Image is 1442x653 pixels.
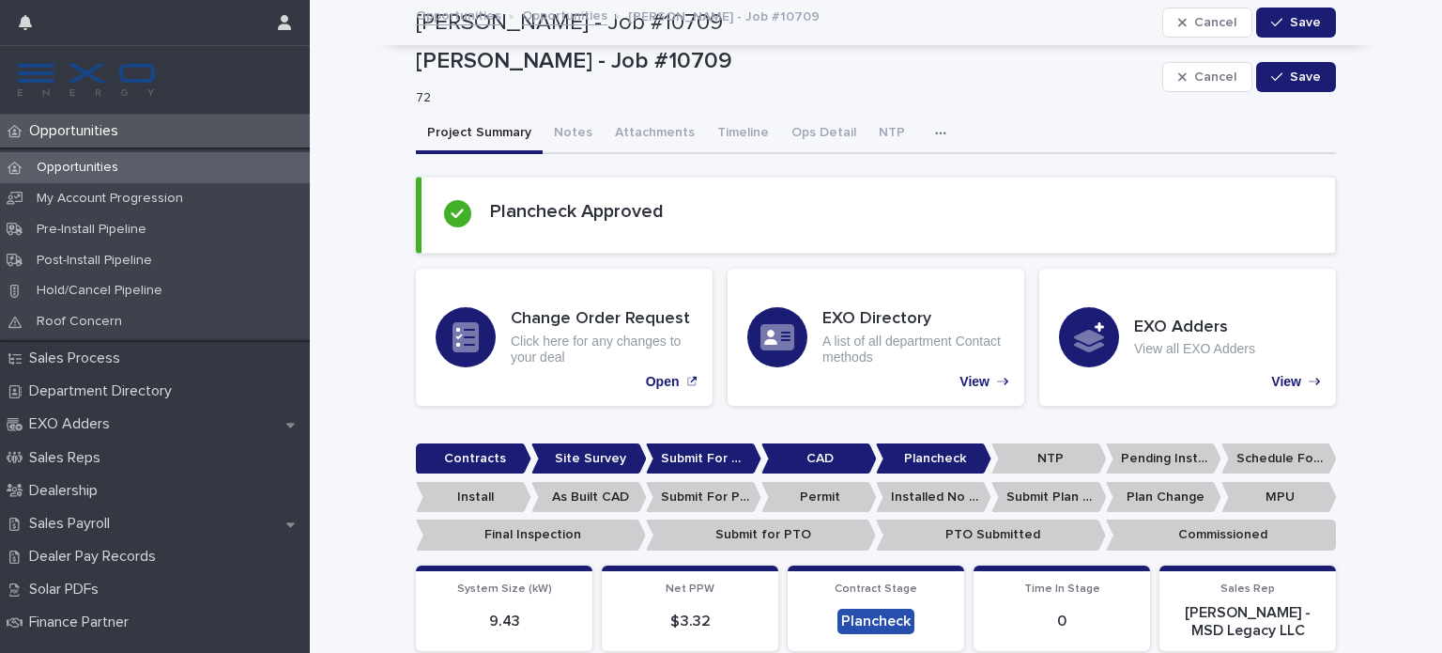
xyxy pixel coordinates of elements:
[706,115,780,154] button: Timeline
[1256,62,1336,92] button: Save
[457,583,552,595] span: System Size (kW)
[604,115,706,154] button: Attachments
[22,449,115,467] p: Sales Reps
[646,374,680,390] p: Open
[837,609,914,634] div: Plancheck
[646,520,876,551] p: Submit for PTO
[511,309,693,330] h3: Change Order Request
[22,191,198,207] p: My Account Progression
[1171,604,1325,640] p: [PERSON_NAME] - MSD Legacy LLC
[728,269,1024,406] a: View
[416,520,646,551] p: Final Inspection
[628,5,820,25] p: [PERSON_NAME] - Job #10709
[15,61,158,99] img: FKS5r6ZBThi8E5hshIGi
[876,443,991,474] p: Plancheck
[416,48,1155,75] p: [PERSON_NAME] - Job #10709
[416,115,543,154] button: Project Summary
[985,613,1139,630] p: 0
[646,443,761,474] p: Submit For CAD
[22,515,125,533] p: Sales Payroll
[22,382,187,400] p: Department Directory
[1024,583,1100,595] span: Time In Stage
[991,443,1107,474] p: NTP
[1106,482,1221,513] p: Plan Change
[511,334,693,365] p: Click here for any changes to your deal
[1194,70,1236,84] span: Cancel
[1106,443,1221,474] p: Pending Install Task
[991,482,1107,513] p: Submit Plan Change
[22,253,167,269] p: Post-Install Pipeline
[761,443,877,474] p: CAD
[416,4,501,25] a: Opportunities
[531,482,647,513] p: As Built CAD
[835,583,917,595] span: Contract Stage
[22,283,177,299] p: Hold/Cancel Pipeline
[876,482,991,513] p: Installed No Permit
[1134,341,1255,357] p: View all EXO Adders
[22,415,125,433] p: EXO Adders
[780,115,867,154] button: Ops Detail
[1220,583,1275,595] span: Sales Rep
[22,350,135,367] p: Sales Process
[22,160,133,176] p: Opportunities
[22,614,144,631] p: Finance Partner
[876,520,1106,551] p: PTO Submitted
[613,613,767,630] p: $ 3.32
[1290,70,1321,84] span: Save
[416,269,713,406] a: Open
[543,115,604,154] button: Notes
[22,581,114,599] p: Solar PDFs
[22,222,161,238] p: Pre-Install Pipeline
[490,200,664,223] h2: Plancheck Approved
[1271,374,1301,390] p: View
[1106,520,1336,551] p: Commissioned
[427,613,581,630] p: 9.43
[416,443,531,474] p: Contracts
[822,334,1005,365] p: A list of all department Contact methods
[1039,269,1336,406] a: View
[867,115,916,154] button: NTP
[22,314,137,330] p: Roof Concern
[646,482,761,513] p: Submit For Permit
[416,90,1147,106] p: 72
[1134,318,1255,338] h3: EXO Adders
[822,309,1005,330] h3: EXO Directory
[531,443,647,474] p: Site Survey
[1162,62,1252,92] button: Cancel
[522,4,607,25] a: Opportunities
[761,482,877,513] p: Permit
[22,122,133,140] p: Opportunities
[1221,443,1337,474] p: Schedule For Install
[1221,482,1337,513] p: MPU
[959,374,989,390] p: View
[22,482,113,500] p: Dealership
[666,583,714,595] span: Net PPW
[22,548,171,566] p: Dealer Pay Records
[416,482,531,513] p: Install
